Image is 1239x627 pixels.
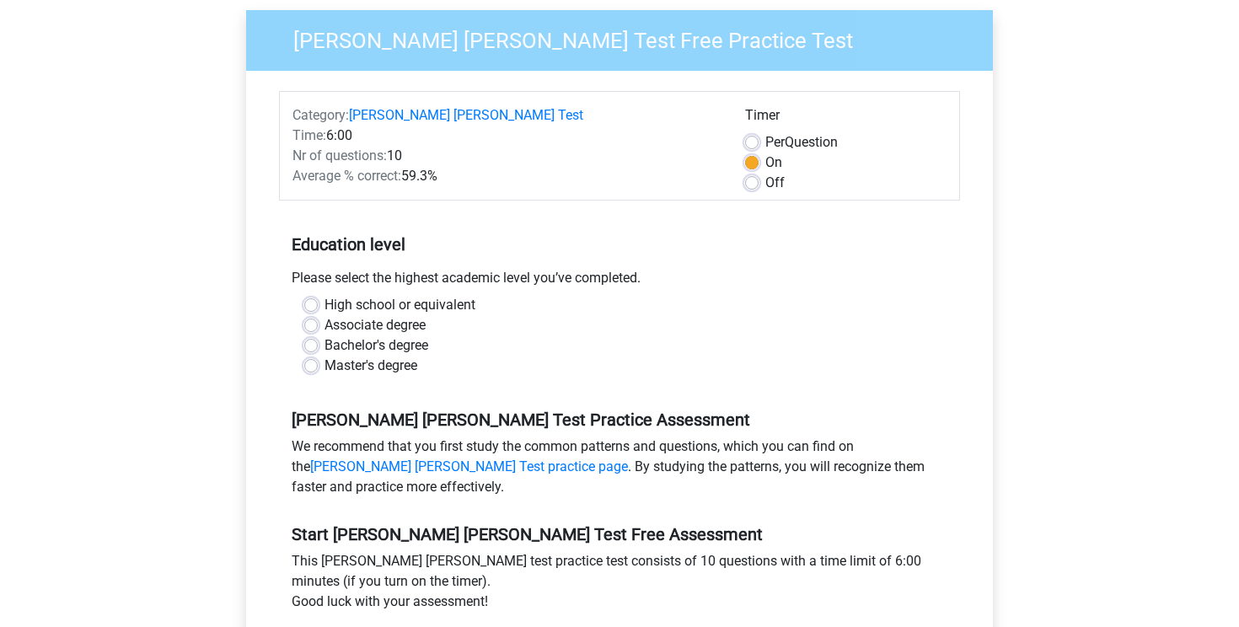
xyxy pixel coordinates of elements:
span: Average % correct: [292,168,401,184]
span: Nr of questions: [292,147,387,163]
div: This [PERSON_NAME] [PERSON_NAME] test practice test consists of 10 questions with a time limit of... [279,551,960,619]
label: Off [765,173,785,193]
span: Per [765,134,785,150]
div: 6:00 [280,126,732,146]
div: We recommend that you first study the common patterns and questions, which you can find on the . ... [279,437,960,504]
h3: [PERSON_NAME] [PERSON_NAME] Test Free Practice Test [273,21,980,54]
label: Associate degree [324,315,426,335]
div: Timer [745,105,947,132]
span: Time: [292,127,326,143]
div: 59.3% [280,166,732,186]
h5: Education level [292,228,947,261]
label: On [765,153,782,173]
a: [PERSON_NAME] [PERSON_NAME] Test practice page [310,458,628,474]
label: High school or equivalent [324,295,475,315]
label: Bachelor's degree [324,335,428,356]
label: Question [765,132,838,153]
h5: [PERSON_NAME] [PERSON_NAME] Test Practice Assessment [292,410,947,430]
div: 10 [280,146,732,166]
label: Master's degree [324,356,417,376]
h5: Start [PERSON_NAME] [PERSON_NAME] Test Free Assessment [292,524,947,544]
div: Please select the highest academic level you’ve completed. [279,268,960,295]
span: Category: [292,107,349,123]
a: [PERSON_NAME] [PERSON_NAME] Test [349,107,583,123]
